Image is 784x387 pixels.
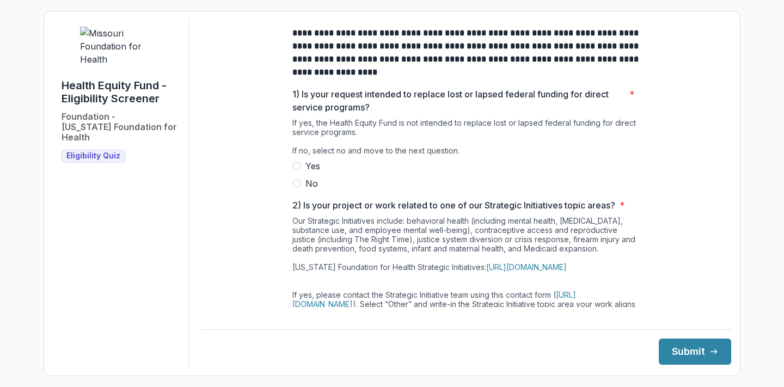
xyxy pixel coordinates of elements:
[486,262,567,272] a: [URL][DOMAIN_NAME]
[292,216,641,350] div: Our Strategic Initiatives include: behavioral health (including mental health, [MEDICAL_DATA], su...
[66,151,120,161] span: Eligibility Quiz
[292,199,615,212] p: 2) Is your project or work related to one of our Strategic Initiatives topic areas?
[80,27,162,66] img: Missouri Foundation for Health
[659,339,731,365] button: Submit
[305,159,320,173] span: Yes
[62,79,180,105] h1: Health Equity Fund - Eligibility Screener
[292,88,625,114] p: 1) Is your request intended to replace lost or lapsed federal funding for direct service programs?
[305,177,318,190] span: No
[292,118,641,159] div: If yes, the Health Equity Fund is not intended to replace lost or lapsed federal funding for dire...
[292,290,576,309] a: [URL][DOMAIN_NAME]
[62,112,180,143] h2: Foundation - [US_STATE] Foundation for Health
